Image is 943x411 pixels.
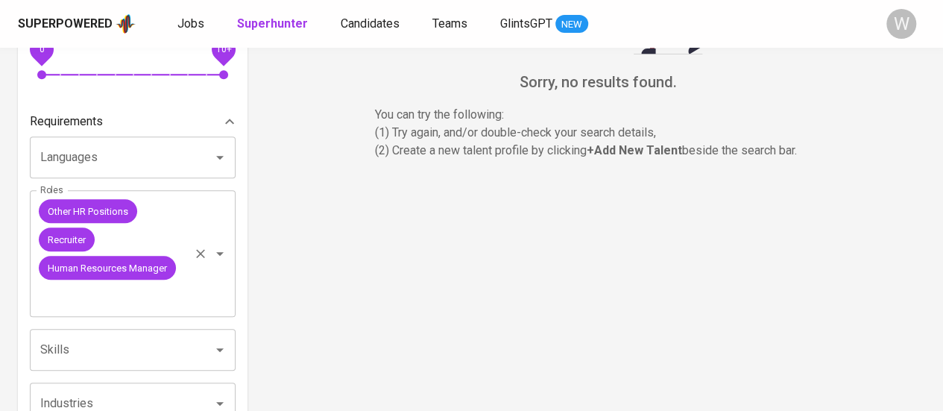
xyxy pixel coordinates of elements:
[237,16,308,31] b: Superhunter
[190,243,211,264] button: Clear
[18,16,113,33] div: Superpowered
[209,339,230,360] button: Open
[39,261,176,275] span: Human Resources Manager
[177,16,204,31] span: Jobs
[432,16,467,31] span: Teams
[271,70,925,94] h6: Sorry, no results found.
[555,17,588,32] span: NEW
[30,107,236,137] div: Requirements
[39,233,95,247] span: Recruiter
[375,124,822,142] p: (1) Try again, and/or double-check your search details,
[500,15,588,34] a: GlintsGPT NEW
[116,13,136,35] img: app logo
[886,9,916,39] div: W
[237,15,311,34] a: Superhunter
[432,15,470,34] a: Teams
[209,147,230,168] button: Open
[209,243,230,264] button: Open
[39,228,95,251] div: Recruiter
[39,204,137,219] span: Other HR Positions
[341,16,400,31] span: Candidates
[341,15,403,34] a: Candidates
[215,44,231,54] span: 10+
[39,199,137,223] div: Other HR Positions
[375,106,822,124] p: You can try the following :
[30,113,103,131] p: Requirements
[375,142,822,160] p: (2) Create a new talent profile by clicking beside the search bar.
[587,143,682,157] b: + Add New Talent
[39,256,176,280] div: Human Resources Manager
[18,13,136,35] a: Superpoweredapp logo
[177,15,207,34] a: Jobs
[500,16,552,31] span: GlintsGPT
[39,44,44,54] span: 0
